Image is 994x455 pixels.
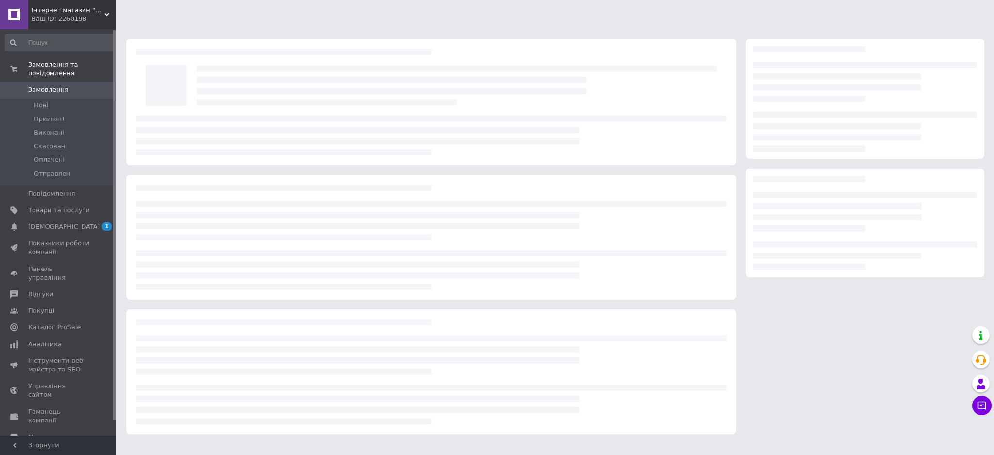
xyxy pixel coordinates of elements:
span: Нові [34,101,48,110]
span: Каталог ProSale [28,323,81,332]
span: Панель управління [28,265,90,282]
span: Товари та послуги [28,206,90,215]
span: Замовлення [28,85,68,94]
div: Ваш ID: 2260198 [32,15,116,23]
span: 1 [102,222,112,231]
span: Скасовані [34,142,67,151]
input: Пошук [5,34,114,51]
span: Замовлення та повідомлення [28,60,116,78]
span: Управління сайтом [28,382,90,399]
button: Чат з покупцем [972,396,992,415]
span: Отправлен [34,169,70,178]
span: [DEMOGRAPHIC_DATA] [28,222,100,231]
span: Інструменти веб-майстра та SEO [28,356,90,374]
span: Відгуки [28,290,53,299]
span: Маркет [28,433,53,441]
span: Гаманець компанії [28,407,90,425]
span: Покупці [28,306,54,315]
span: Прийняті [34,115,64,123]
span: Виконані [34,128,64,137]
span: Аналітика [28,340,62,349]
span: Інтернет магазин "БУК ПЛЮС" [32,6,104,15]
span: Показники роботи компанії [28,239,90,256]
span: Оплачені [34,155,65,164]
span: Повідомлення [28,189,75,198]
